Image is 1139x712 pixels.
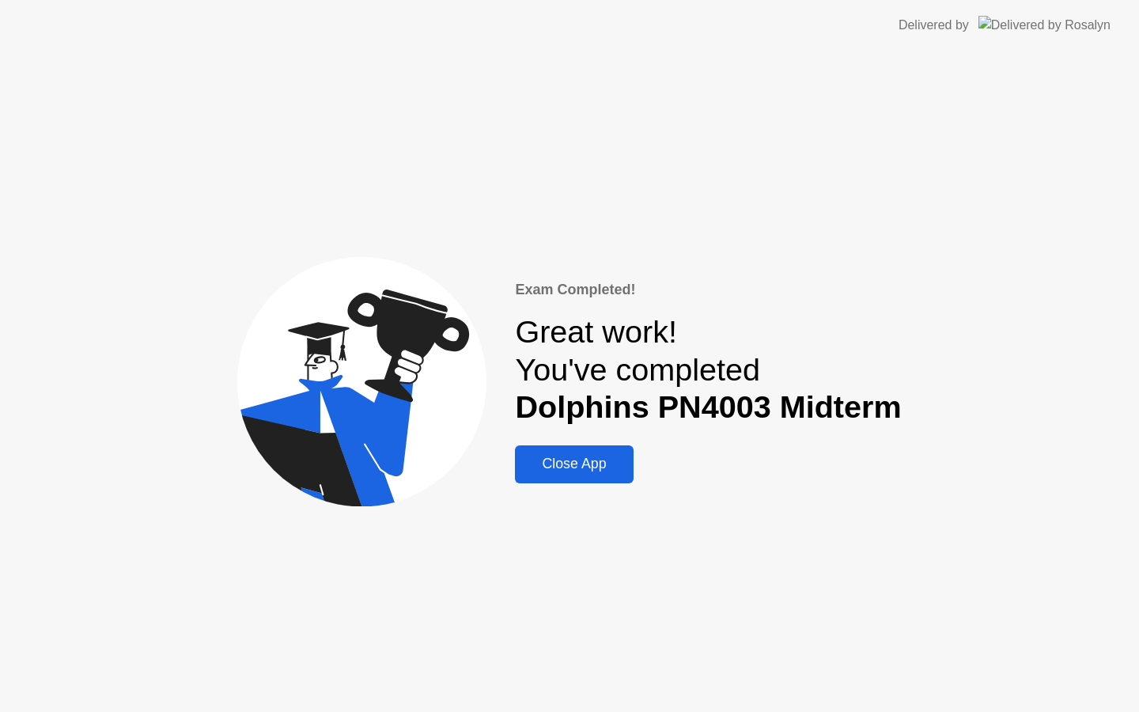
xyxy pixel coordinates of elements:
b: Dolphins PN4003 Midterm [515,389,901,424]
div: Great work! You've completed [515,313,901,426]
div: Close App [520,456,628,472]
img: Delivered by Rosalyn [978,16,1111,34]
button: Close App [515,445,633,483]
div: Delivered by [899,16,969,35]
div: Exam Completed! [515,279,901,301]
